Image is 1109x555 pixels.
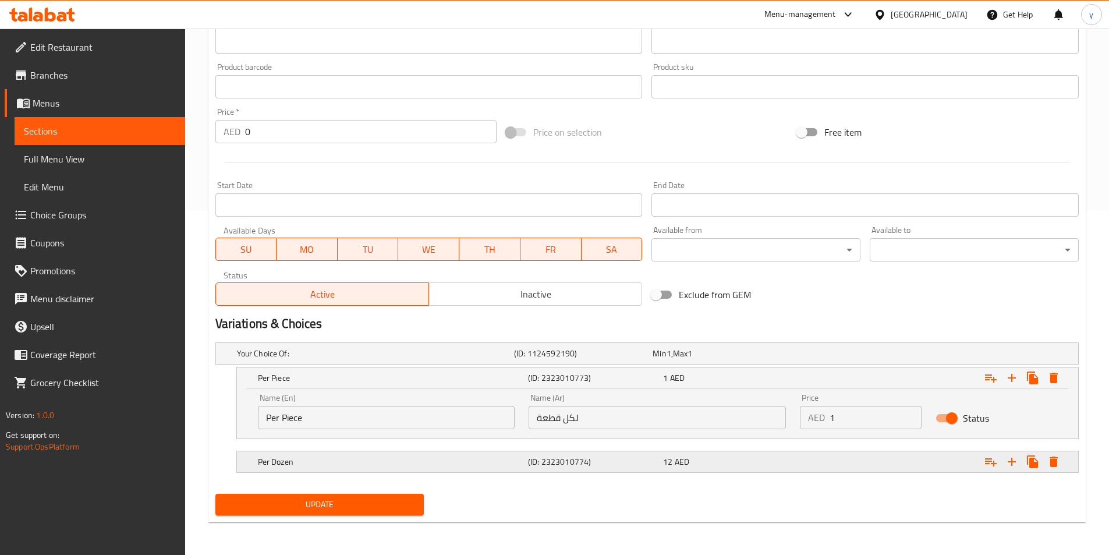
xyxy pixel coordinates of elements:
[215,282,429,306] button: Active
[30,320,176,334] span: Upsell
[30,292,176,306] span: Menu disclaimer
[688,346,692,361] span: 1
[15,173,185,201] a: Edit Menu
[281,241,333,258] span: MO
[33,96,176,110] span: Menus
[36,408,54,423] span: 1.0.0
[529,406,786,429] input: Enter name Ar
[258,456,523,468] h5: Per Dozen
[586,241,638,258] span: SA
[1043,367,1064,388] button: Delete Per Piece
[15,117,185,145] a: Sections
[30,236,176,250] span: Coupons
[528,372,658,384] h5: (ID: 2323010773)
[398,238,459,261] button: WE
[5,33,185,61] a: Edit Restaurant
[342,241,394,258] span: TU
[963,411,989,425] span: Status
[221,286,424,303] span: Active
[525,241,577,258] span: FR
[30,208,176,222] span: Choice Groups
[830,406,922,429] input: Please enter price
[428,282,642,306] button: Inactive
[215,315,1079,333] h2: Variations & Choices
[403,241,455,258] span: WE
[237,367,1078,388] div: Expand
[5,229,185,257] a: Coupons
[5,285,185,313] a: Menu disclaimer
[215,238,277,261] button: SU
[24,180,176,194] span: Edit Menu
[338,238,399,261] button: TU
[528,456,658,468] h5: (ID: 2323010774)
[663,370,668,386] span: 1
[675,454,689,469] span: AED
[1022,451,1043,472] button: Clone new choice
[15,145,185,173] a: Full Menu View
[653,346,666,361] span: Min
[224,125,240,139] p: AED
[1001,367,1022,388] button: Add new choice
[651,75,1079,98] input: Please enter product sku
[980,451,1001,472] button: Add choice group
[582,238,643,261] button: SA
[30,376,176,390] span: Grocery Checklist
[464,241,516,258] span: TH
[225,497,415,512] span: Update
[891,8,968,21] div: [GEOGRAPHIC_DATA]
[764,8,836,22] div: Menu-management
[663,454,672,469] span: 12
[5,369,185,397] a: Grocery Checklist
[670,370,685,386] span: AED
[30,40,176,54] span: Edit Restaurant
[258,406,515,429] input: Enter name En
[5,341,185,369] a: Coverage Report
[215,75,643,98] input: Please enter product barcode
[258,372,523,384] h5: Per Piece
[673,346,688,361] span: Max
[533,125,602,139] span: Price on selection
[980,367,1001,388] button: Add choice group
[215,494,424,515] button: Update
[870,238,1079,261] div: ​
[245,120,497,143] input: Please enter price
[1001,451,1022,472] button: Add new choice
[30,348,176,362] span: Coverage Report
[24,124,176,138] span: Sections
[808,411,825,425] p: AED
[221,241,272,258] span: SU
[237,348,509,359] h5: Your Choice Of:
[6,408,34,423] span: Version:
[1089,8,1093,21] span: y
[216,343,1078,364] div: Expand
[5,313,185,341] a: Upsell
[6,427,59,443] span: Get support on:
[237,451,1078,472] div: Expand
[667,346,671,361] span: 1
[520,238,582,261] button: FR
[6,439,80,454] a: Support.OpsPlatform
[824,125,862,139] span: Free item
[514,348,648,359] h5: (ID: 1124592190)
[679,288,751,302] span: Exclude from GEM
[5,257,185,285] a: Promotions
[30,68,176,82] span: Branches
[651,238,860,261] div: ​
[277,238,338,261] button: MO
[434,286,637,303] span: Inactive
[5,89,185,117] a: Menus
[24,152,176,166] span: Full Menu View
[1022,367,1043,388] button: Clone new choice
[30,264,176,278] span: Promotions
[5,201,185,229] a: Choice Groups
[5,61,185,89] a: Branches
[459,238,520,261] button: TH
[653,348,786,359] div: ,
